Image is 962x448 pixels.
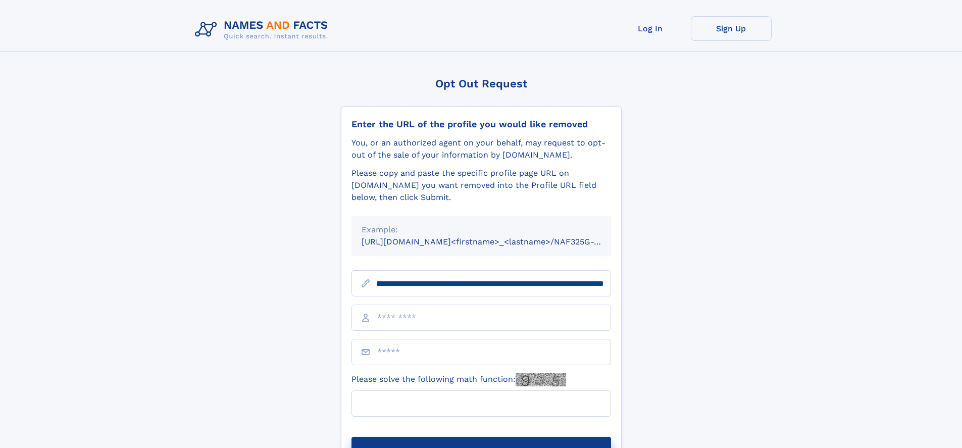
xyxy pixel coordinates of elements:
[351,167,611,204] div: Please copy and paste the specific profile page URL on [DOMAIN_NAME] you want removed into the Pr...
[341,77,622,90] div: Opt Out Request
[610,16,691,41] a: Log In
[191,16,336,43] img: Logo Names and Facts
[351,373,566,386] label: Please solve the following math function:
[362,224,601,236] div: Example:
[691,16,772,41] a: Sign Up
[351,137,611,161] div: You, or an authorized agent on your behalf, may request to opt-out of the sale of your informatio...
[351,119,611,130] div: Enter the URL of the profile you would like removed
[362,237,630,246] small: [URL][DOMAIN_NAME]<firstname>_<lastname>/NAF325G-xxxxxxxx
